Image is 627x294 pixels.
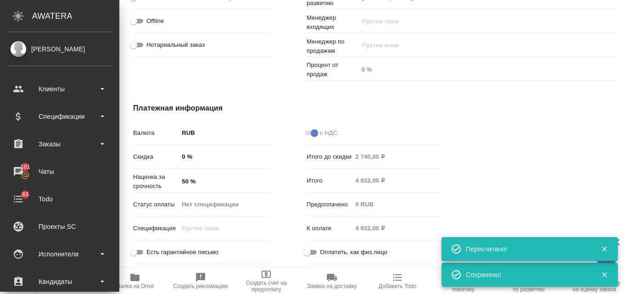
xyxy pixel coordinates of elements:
[146,40,205,50] span: Нотариальный заказ
[7,220,112,233] div: Проекты SC
[307,200,352,209] p: Предоплачено
[116,283,154,289] span: Папка на Drive
[133,172,179,191] p: Наценка за срочность
[320,248,387,257] span: Оплатить, как физ.лицо
[234,268,299,294] button: Создать счет на предоплату
[7,110,112,123] div: Спецификации
[179,150,270,163] input: ✎ Введи что-нибудь
[361,16,595,27] input: Пустое поле
[2,215,117,238] a: Проекты SC
[307,61,358,79] p: Процент от продаж
[15,162,36,172] span: 101
[133,152,179,161] p: Скидка
[179,222,270,235] input: Пустое поле
[307,224,352,233] p: К оплате
[307,13,358,32] p: Менеджер входящих
[168,268,234,294] button: Создать рекламацию
[352,150,443,163] input: Пустое поле
[2,160,117,183] a: 101Чаты
[595,245,614,253] button: Закрыть
[7,247,112,261] div: Исполнители
[174,283,228,289] span: Создать рекламацию
[7,137,112,151] div: Заказы
[32,7,119,25] div: AWATERA
[146,17,164,26] span: Offline
[364,268,430,294] button: Добавить Todo
[7,82,112,96] div: Клиенты
[179,125,270,141] div: RUB
[17,190,34,199] span: 83
[379,283,416,289] span: Добавить Todo
[2,188,117,211] a: 83Todo
[466,244,587,254] div: Пересчитано!
[146,248,218,257] span: Есть гарантийное письмо
[352,222,443,235] input: Пустое поле
[430,268,496,294] button: Определить тематику
[133,200,179,209] p: Статус оплаты
[102,268,168,294] button: Папка на Drive
[7,44,112,54] div: [PERSON_NAME]
[239,280,294,293] span: Создать счет на предоплату
[299,268,365,294] button: Заявка на доставку
[436,280,490,293] span: Определить тематику
[133,128,179,138] p: Валюта
[320,128,337,138] span: с НДС
[358,63,617,77] input: Пустое поле
[466,270,587,279] div: Сохранено!
[352,198,443,211] input: Пустое поле
[307,283,357,289] span: Заявка на доставку
[361,39,595,50] input: Пустое поле
[307,37,358,55] p: Менеджер по продажам
[133,103,443,114] h4: Платежная информация
[7,275,112,288] div: Кандидаты
[352,174,443,187] input: Пустое поле
[307,176,352,185] p: Итого
[307,152,352,161] p: Итого до скидки
[595,271,614,279] button: Закрыть
[179,197,270,212] div: Нет спецификации
[179,175,270,189] input: ✎ Введи что-нибудь
[133,224,179,233] p: Спецификация
[7,165,112,178] div: Чаты
[7,192,112,206] div: Todo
